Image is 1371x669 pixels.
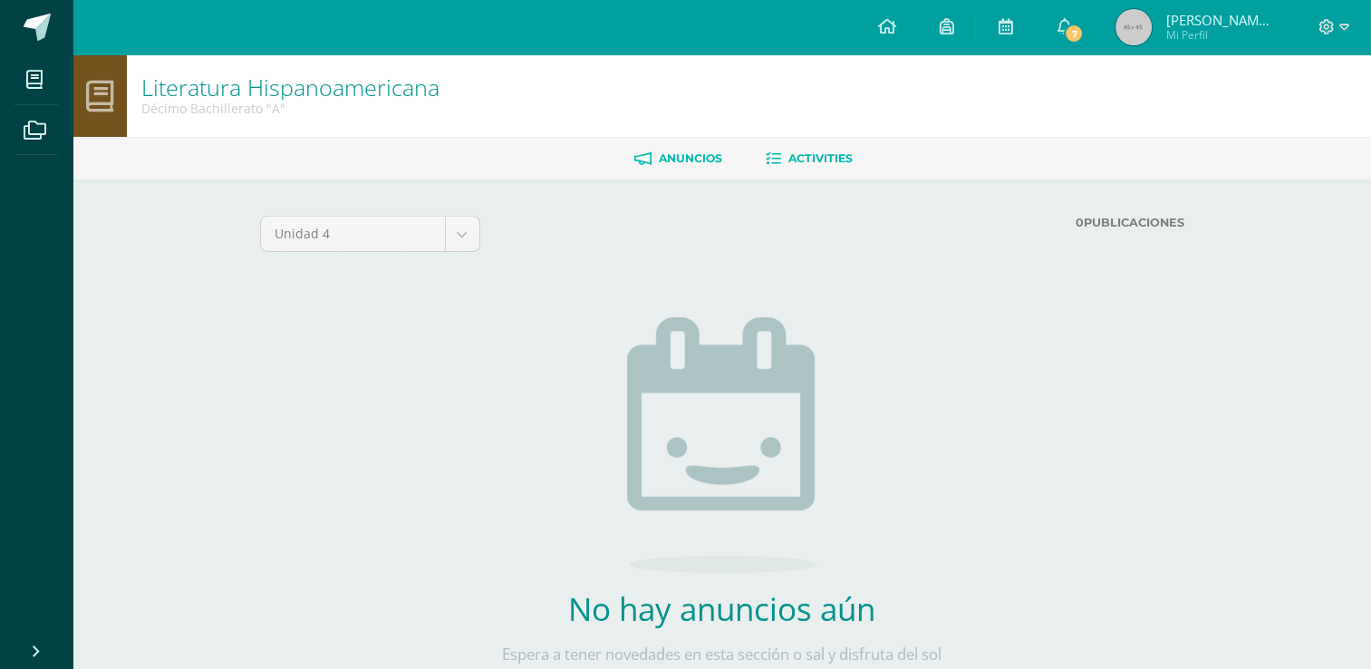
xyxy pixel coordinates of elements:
span: Anuncios [659,151,722,165]
label: Publicaciones [651,216,1183,229]
span: Activities [788,151,853,165]
a: Literatura Hispanoamericana [141,72,439,102]
h1: Literatura Hispanoamericana [141,74,439,100]
span: [PERSON_NAME] [PERSON_NAME] [1165,11,1274,29]
img: no_activities.png [627,317,817,573]
strong: 0 [1075,216,1083,229]
span: Unidad 4 [275,217,431,251]
span: 7 [1064,24,1084,44]
a: Anuncios [634,144,722,173]
div: Décimo Bachillerato 'A' [141,100,439,117]
a: Unidad 4 [261,217,479,251]
span: Mi Perfil [1165,27,1274,43]
img: 45x45 [1115,9,1152,45]
p: Espera a tener novedades en esta sección o sal y disfruta del sol [455,645,990,664]
a: Activities [766,144,853,173]
h2: No hay anuncios aún [455,587,990,630]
